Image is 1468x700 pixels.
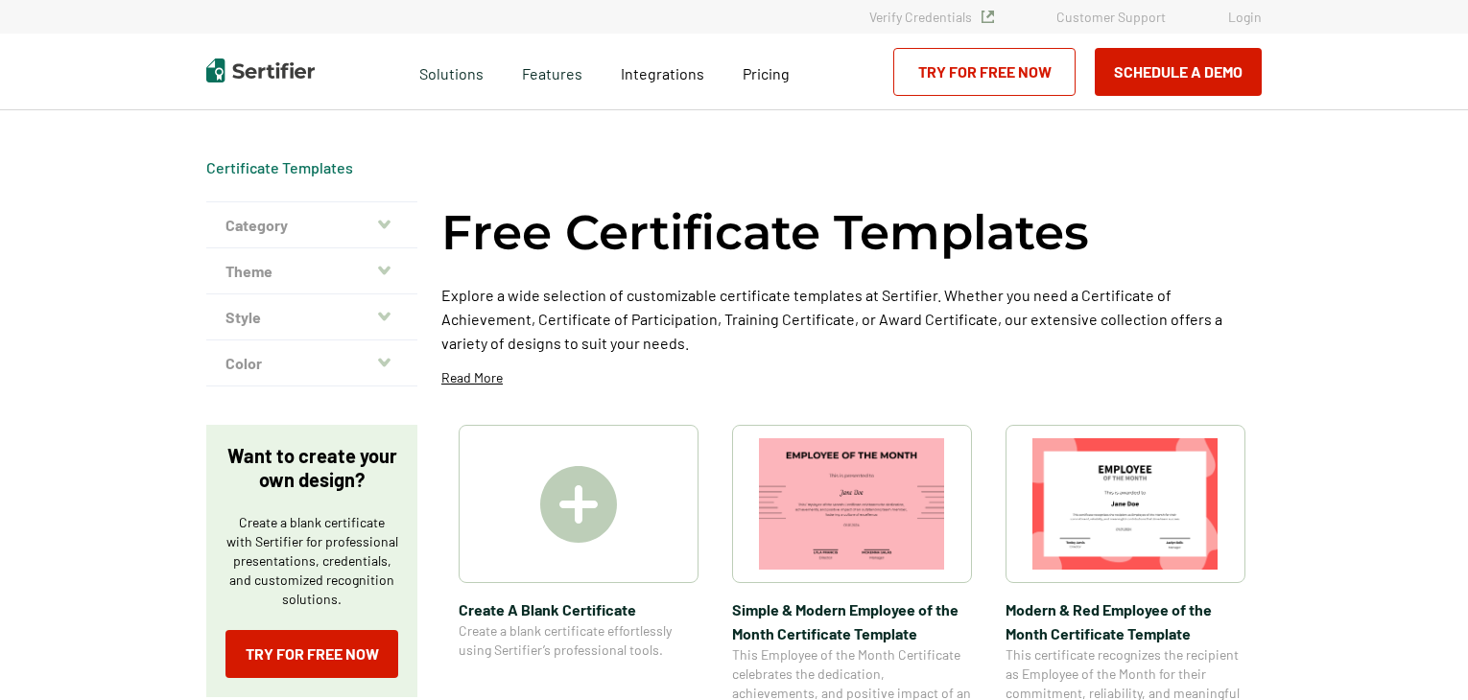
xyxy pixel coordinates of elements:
a: Customer Support [1056,9,1166,25]
p: Want to create your own design? [225,444,398,492]
span: Solutions [419,59,484,83]
img: Simple & Modern Employee of the Month Certificate Template [759,438,945,570]
a: Login [1228,9,1262,25]
p: Create a blank certificate with Sertifier for professional presentations, credentials, and custom... [225,513,398,609]
button: Color [206,340,417,386]
button: Theme [206,248,417,294]
a: Try for Free Now [225,630,398,678]
img: Verified [982,11,994,23]
a: Integrations [621,59,704,83]
span: Create A Blank Certificate [459,597,698,621]
span: Features [522,59,582,83]
span: Modern & Red Employee of the Month Certificate Template [1006,597,1245,645]
span: Create a blank certificate effortlessly using Sertifier’s professional tools. [459,621,698,660]
a: Pricing [743,59,790,83]
p: Read More [441,368,503,387]
button: Style [206,294,417,340]
img: Create A Blank Certificate [540,466,617,543]
button: Category [206,202,417,248]
span: Integrations [621,64,704,82]
a: Try for Free Now [893,48,1076,96]
a: Certificate Templates [206,158,353,176]
img: Modern & Red Employee of the Month Certificate Template [1032,438,1219,570]
img: Sertifier | Digital Credentialing Platform [206,58,315,82]
span: Simple & Modern Employee of the Month Certificate Template [732,597,972,645]
h1: Free Certificate Templates [441,201,1089,264]
p: Explore a wide selection of customizable certificate templates at Sertifier. Whether you need a C... [441,283,1262,355]
span: Pricing [743,64,790,82]
a: Verify Credentials [869,9,994,25]
div: Breadcrumb [206,158,353,177]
